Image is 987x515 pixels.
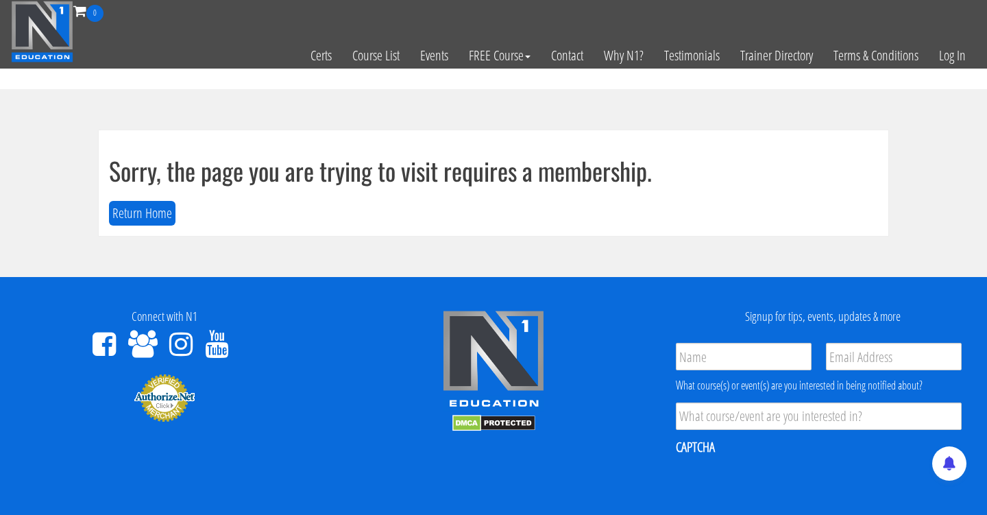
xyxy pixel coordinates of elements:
[730,22,823,89] a: Trainer Directory
[300,22,342,89] a: Certs
[826,343,962,370] input: Email Address
[11,1,73,62] img: n1-education
[823,22,929,89] a: Terms & Conditions
[654,22,730,89] a: Testimonials
[668,310,977,324] h4: Signup for tips, events, updates & more
[541,22,594,89] a: Contact
[459,22,541,89] a: FREE Course
[676,403,962,430] input: What course/event are you interested in?
[676,438,715,456] label: CAPTCHA
[342,22,410,89] a: Course List
[676,377,962,394] div: What course(s) or event(s) are you interested in being notified about?
[442,310,545,411] img: n1-edu-logo
[86,5,103,22] span: 0
[594,22,654,89] a: Why N1?
[929,22,976,89] a: Log In
[109,157,878,184] h1: Sorry, the page you are trying to visit requires a membership.
[676,343,812,370] input: Name
[73,1,103,20] a: 0
[410,22,459,89] a: Events
[10,310,319,324] h4: Connect with N1
[109,201,175,226] button: Return Home
[452,415,535,431] img: DMCA.com Protection Status
[134,373,195,422] img: Authorize.Net Merchant - Click to Verify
